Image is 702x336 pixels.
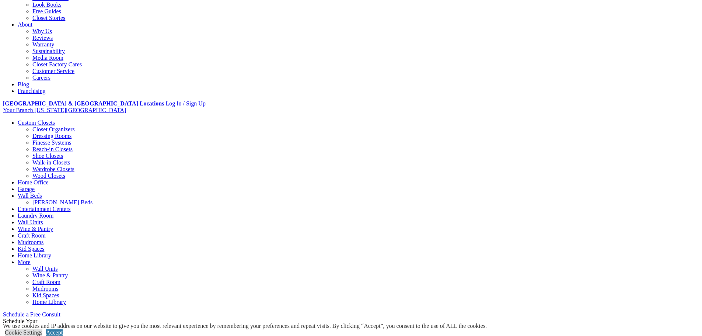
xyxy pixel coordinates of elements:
[32,279,60,285] a: Craft Room
[32,166,74,172] a: Wardrobe Closets
[32,1,62,8] a: Look Books
[32,146,73,152] a: Reach-in Closets
[3,107,126,113] a: Your Branch [US_STATE][GEOGRAPHIC_DATA]
[32,133,71,139] a: Dressing Rooms
[32,173,65,179] a: Wood Closets
[3,311,60,318] a: Schedule a Free Consult (opens a dropdown menu)
[32,35,53,41] a: Reviews
[18,21,32,28] a: About
[32,199,92,205] a: [PERSON_NAME] Beds
[32,41,54,48] a: Warranty
[32,266,57,272] a: Wall Units
[18,179,49,186] a: Home Office
[34,107,126,113] span: [US_STATE][GEOGRAPHIC_DATA]
[18,252,51,259] a: Home Library
[18,193,42,199] a: Wall Beds
[32,272,68,278] a: Wine & Pantry
[18,206,71,212] a: Entertainment Centers
[32,139,71,146] a: Finesse Systems
[165,100,205,107] a: Log In / Sign Up
[18,259,31,265] a: More menu text will display only on big screen
[18,81,29,87] a: Blog
[18,88,46,94] a: Franchising
[3,323,487,329] div: We use cookies and IP address on our website to give you the most relevant experience by remember...
[32,153,63,159] a: Shoe Closets
[32,68,74,74] a: Customer Service
[18,232,46,239] a: Craft Room
[18,246,44,252] a: Kid Spaces
[18,119,55,126] a: Custom Closets
[32,15,65,21] a: Closet Stories
[18,239,43,245] a: Mudrooms
[32,299,66,305] a: Home Library
[46,329,63,336] a: Accept
[3,318,64,331] span: Schedule Your
[18,212,53,219] a: Laundry Room
[5,329,42,336] a: Cookie Settings
[32,292,59,298] a: Kid Spaces
[32,48,65,54] a: Sustainability
[18,186,35,192] a: Garage
[32,159,70,166] a: Walk-in Closets
[32,285,58,292] a: Mudrooms
[32,8,61,14] a: Free Guides
[18,219,43,225] a: Wall Units
[32,55,63,61] a: Media Room
[3,107,33,113] span: Your Branch
[18,226,53,232] a: Wine & Pantry
[32,61,82,67] a: Closet Factory Cares
[32,75,50,81] a: Careers
[32,28,52,34] a: Why Us
[3,100,164,107] a: [GEOGRAPHIC_DATA] & [GEOGRAPHIC_DATA] Locations
[32,126,75,132] a: Closet Organizers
